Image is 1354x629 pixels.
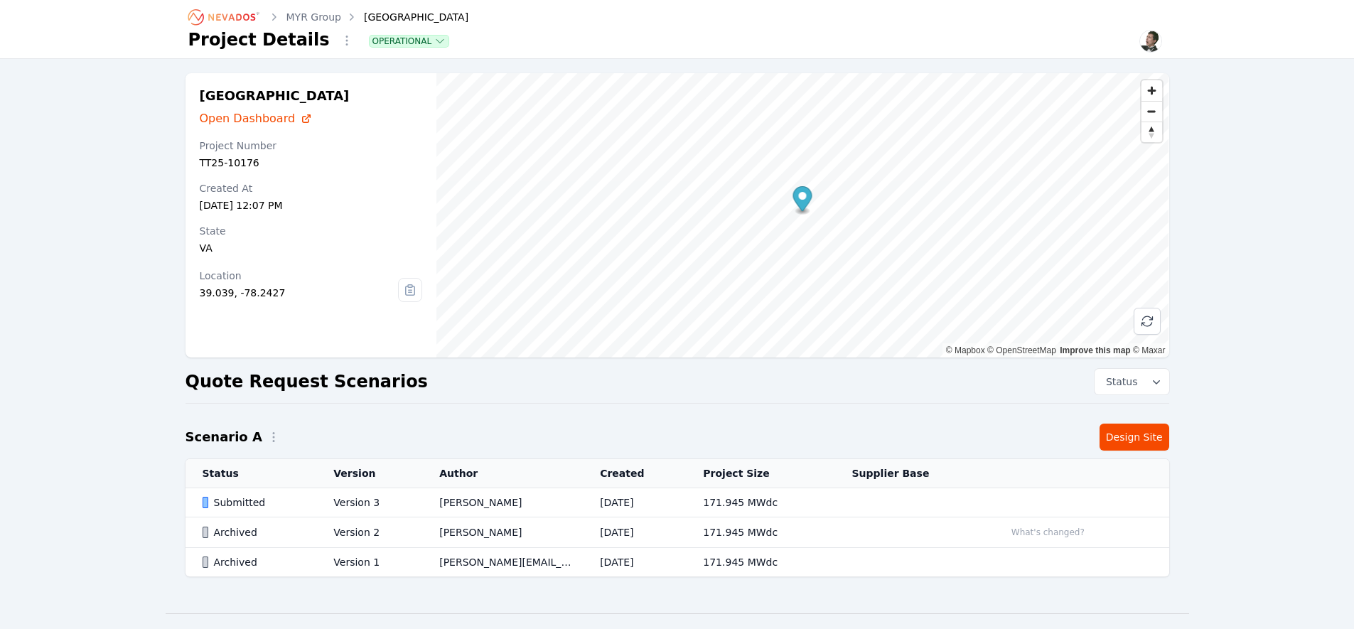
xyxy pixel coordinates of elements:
[422,517,583,548] td: [PERSON_NAME]
[1139,30,1162,53] img: Alex Kushner
[200,224,423,238] div: State
[946,345,985,355] a: Mapbox
[186,548,1169,577] tr: ArchivedVersion 1[PERSON_NAME][EMAIL_ADDRESS][PERSON_NAME][DOMAIN_NAME][DATE]171.945 MWdc
[200,87,423,104] h2: [GEOGRAPHIC_DATA]
[200,110,423,127] a: Open Dashboard
[686,459,834,488] th: Project Size
[583,459,686,488] th: Created
[436,73,1168,357] canvas: Map
[1133,345,1166,355] a: Maxar
[344,10,468,24] div: [GEOGRAPHIC_DATA]
[200,110,296,127] span: Open Dashboard
[203,525,310,539] div: Archived
[186,517,1169,548] tr: ArchivedVersion 2[PERSON_NAME][DATE]171.945 MWdcWhat's changed?
[203,555,310,569] div: Archived
[316,548,422,577] td: Version 1
[200,269,399,283] div: Location
[316,517,422,548] td: Version 2
[422,548,583,577] td: [PERSON_NAME][EMAIL_ADDRESS][PERSON_NAME][DOMAIN_NAME]
[1141,80,1162,101] button: Zoom in
[422,488,583,517] td: [PERSON_NAME]
[186,459,317,488] th: Status
[200,286,399,300] div: 39.039, -78.2427
[200,181,423,195] div: Created At
[793,186,812,215] div: Map marker
[186,427,262,447] h2: Scenario A
[1005,525,1091,540] button: What's changed?
[1095,369,1169,394] button: Status
[1141,122,1162,142] button: Reset bearing to north
[686,517,834,548] td: 171.945 MWdc
[1141,101,1162,122] button: Zoom out
[686,548,834,577] td: 171.945 MWdc
[1141,102,1162,122] span: Zoom out
[583,548,686,577] td: [DATE]
[834,459,987,488] th: Supplier Base
[316,488,422,517] td: Version 3
[186,370,428,393] h2: Quote Request Scenarios
[686,488,834,517] td: 171.945 MWdc
[422,459,583,488] th: Author
[1100,375,1138,389] span: Status
[1060,345,1130,355] a: Improve this map
[200,241,423,255] div: VA
[583,517,686,548] td: [DATE]
[203,495,310,510] div: Submitted
[188,6,469,28] nav: Breadcrumb
[583,488,686,517] td: [DATE]
[200,198,423,213] div: [DATE] 12:07 PM
[370,36,449,47] button: Operational
[200,156,423,170] div: TT25-10176
[186,488,1169,517] tr: SubmittedVersion 3[PERSON_NAME][DATE]171.945 MWdc
[1100,424,1169,451] a: Design Site
[188,28,330,51] h1: Project Details
[286,10,341,24] a: MYR Group
[316,459,422,488] th: Version
[200,139,423,153] div: Project Number
[987,345,1056,355] a: OpenStreetMap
